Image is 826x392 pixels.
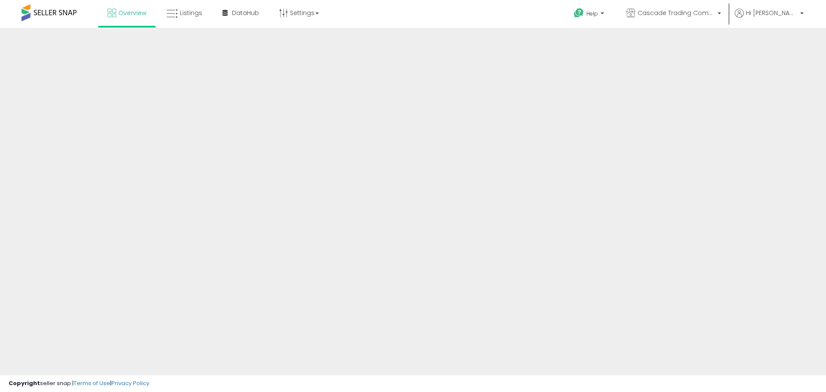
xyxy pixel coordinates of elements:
[9,380,149,388] div: seller snap | |
[638,9,715,17] span: Cascade Trading Company
[567,1,613,28] a: Help
[735,9,804,28] a: Hi [PERSON_NAME]
[180,9,202,17] span: Listings
[573,8,584,19] i: Get Help
[118,9,146,17] span: Overview
[232,9,259,17] span: DataHub
[74,379,110,387] a: Terms of Use
[111,379,149,387] a: Privacy Policy
[746,9,798,17] span: Hi [PERSON_NAME]
[9,379,40,387] strong: Copyright
[586,10,598,17] span: Help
